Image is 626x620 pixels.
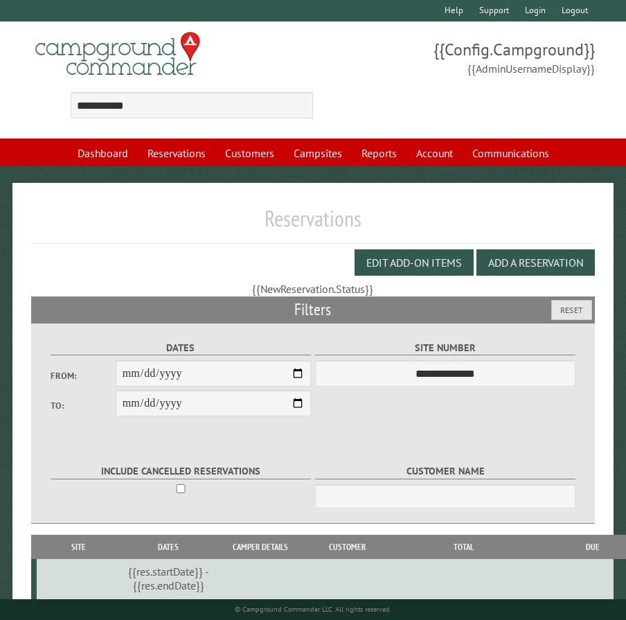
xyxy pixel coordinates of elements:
[476,249,595,276] button: Add a Reservation
[123,565,213,592] div: {{res.startDate}} - {{res.endDate}}
[355,249,474,276] button: Edit Add-on Items
[305,535,389,559] th: Customer
[551,300,592,320] button: Reset
[69,140,136,166] a: Dashboard
[353,140,405,166] a: Reports
[464,140,557,166] a: Communications
[31,27,204,81] img: Campground Commander
[51,340,311,356] label: Dates
[51,463,311,479] label: Include Cancelled Reservations
[315,463,575,479] label: Customer Name
[31,296,595,323] h2: Filters
[217,140,283,166] a: Customers
[37,535,121,559] th: Site
[51,369,116,382] label: From:
[285,140,350,166] a: Campsites
[121,535,215,559] th: Dates
[31,281,595,296] div: {{NewReservation.Status}}
[408,140,461,166] a: Account
[315,340,575,356] label: Site Number
[139,140,214,166] a: Reservations
[389,535,537,559] th: Total
[215,535,305,559] th: Camper Details
[235,605,391,614] small: © Campground Commander LLC. All rights reserved.
[31,205,595,243] h1: Reservations
[51,399,116,412] label: To:
[313,38,595,77] span: {{Config.Campground}} {{AdminUsernameDisplay}}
